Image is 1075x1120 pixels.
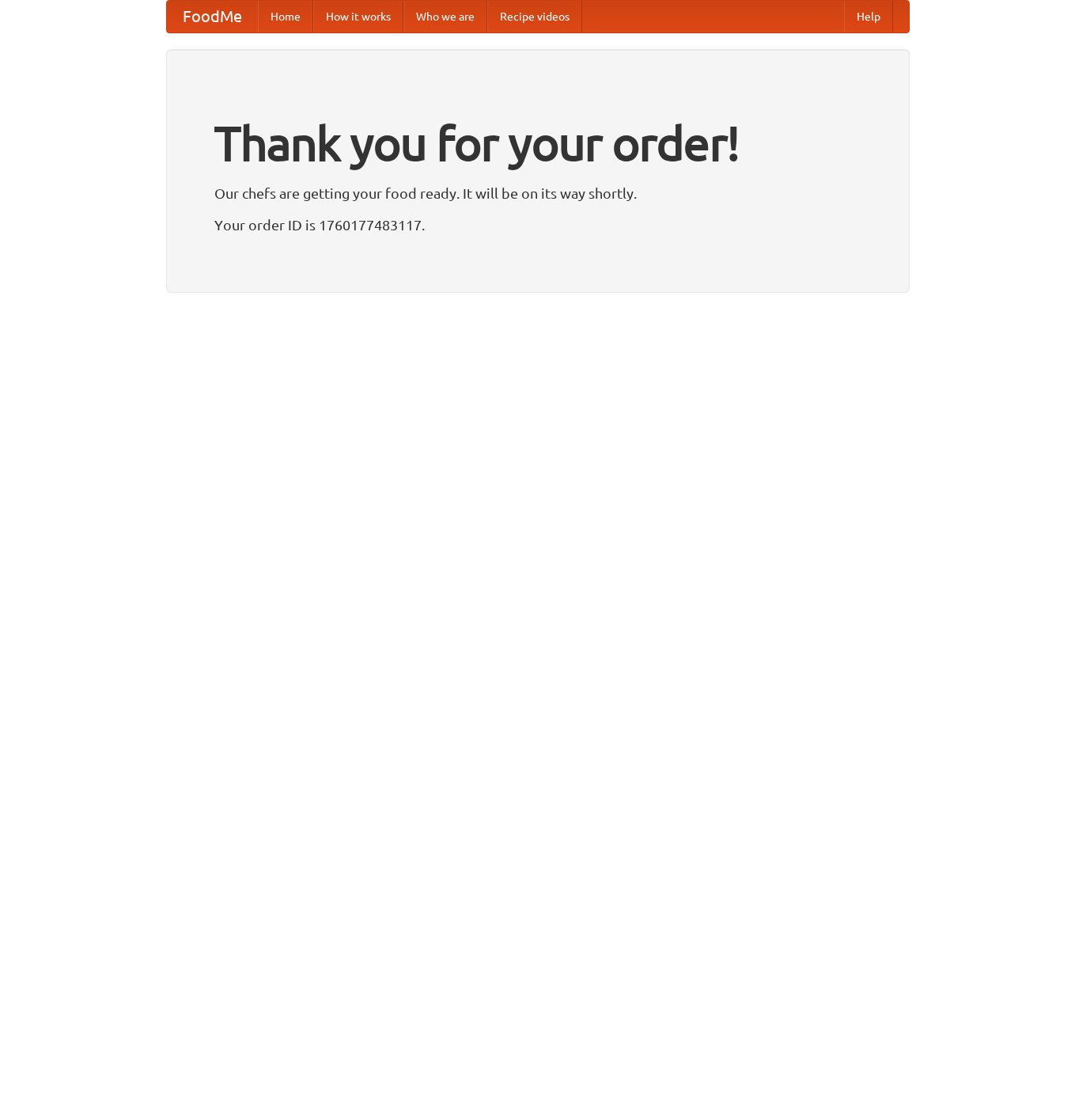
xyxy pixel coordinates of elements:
a: How it works [313,1,403,32]
p: Our chefs are getting your food ready. It will be on its way shortly. [214,181,861,205]
a: Who we are [403,1,487,32]
a: Help [844,1,893,32]
a: FoodMe [167,1,258,32]
p: Your order ID is 1760177483117. [214,213,861,237]
a: Home [258,1,313,32]
a: Recipe videos [487,1,582,32]
h1: Thank you for your order! [214,105,861,181]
